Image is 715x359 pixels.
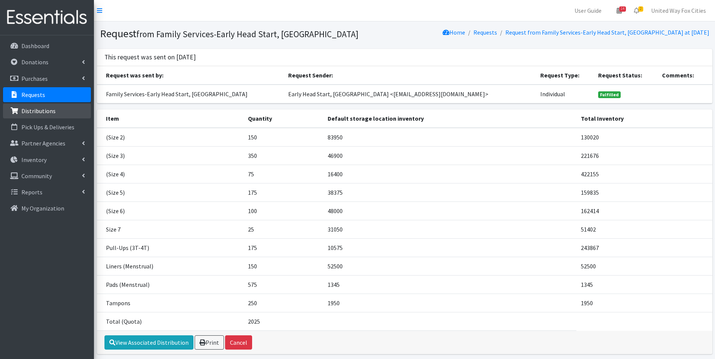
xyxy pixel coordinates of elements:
[536,66,594,85] th: Request Type:
[21,107,56,115] p: Distributions
[576,257,712,275] td: 52500
[97,109,243,128] th: Item
[195,335,224,350] a: Print
[97,220,243,238] td: Size 7
[97,275,243,294] td: Pads (Menstrual)
[225,335,252,350] button: Cancel
[284,85,536,103] td: Early Head Start, [GEOGRAPHIC_DATA] <[EMAIL_ADDRESS][DOMAIN_NAME]>
[576,220,712,238] td: 51402
[3,55,91,70] a: Donations
[21,123,74,131] p: Pick Ups & Deliveries
[284,66,536,85] th: Request Sender:
[97,183,243,201] td: (Size 5)
[323,109,576,128] th: Default storage location inventory
[243,146,323,165] td: 350
[323,201,576,220] td: 48000
[594,66,658,85] th: Request Status:
[628,3,645,18] a: 2
[3,201,91,216] a: My Organization
[3,120,91,135] a: Pick Ups & Deliveries
[3,136,91,151] a: Partner Agencies
[243,128,323,147] td: 150
[136,29,358,39] small: from Family Services-Early Head Start, [GEOGRAPHIC_DATA]
[97,128,243,147] td: (Size 2)
[21,139,65,147] p: Partner Agencies
[104,335,193,350] a: View Associated Distribution
[576,201,712,220] td: 162414
[443,29,465,36] a: Home
[21,58,48,66] p: Donations
[104,53,196,61] h3: This request was sent on [DATE]
[323,146,576,165] td: 46900
[323,294,576,312] td: 1950
[97,257,243,275] td: Liners (Menstrual)
[3,87,91,102] a: Requests
[576,183,712,201] td: 159835
[97,201,243,220] td: (Size 6)
[638,6,643,12] span: 2
[576,275,712,294] td: 1345
[97,312,243,330] td: Total (Quota)
[243,294,323,312] td: 250
[97,294,243,312] td: Tampons
[645,3,712,18] a: United Way Fox Cities
[323,183,576,201] td: 38375
[97,146,243,165] td: (Size 3)
[243,109,323,128] th: Quantity
[536,85,594,103] td: Individual
[619,6,626,12] span: 14
[323,257,576,275] td: 52500
[243,201,323,220] td: 100
[21,75,48,82] p: Purchases
[21,188,42,196] p: Reports
[97,165,243,183] td: (Size 4)
[243,312,323,330] td: 2025
[100,27,402,40] h1: Request
[243,275,323,294] td: 575
[243,238,323,257] td: 175
[21,156,47,164] p: Inventory
[3,5,91,30] img: HumanEssentials
[576,128,712,147] td: 130020
[3,38,91,53] a: Dashboard
[323,275,576,294] td: 1345
[576,165,712,183] td: 422155
[323,165,576,183] td: 16400
[576,109,712,128] th: Total Inventory
[658,66,712,85] th: Comments:
[243,220,323,238] td: 25
[243,257,323,275] td: 150
[243,165,323,183] td: 75
[21,91,45,98] p: Requests
[21,172,52,180] p: Community
[576,238,712,257] td: 243867
[243,183,323,201] td: 175
[3,71,91,86] a: Purchases
[3,185,91,200] a: Reports
[576,294,712,312] td: 1950
[97,66,284,85] th: Request was sent by:
[598,91,621,98] span: Fulfilled
[568,3,608,18] a: User Guide
[505,29,709,36] a: Request from Family Services-Early Head Start, [GEOGRAPHIC_DATA] at [DATE]
[323,238,576,257] td: 10575
[3,152,91,167] a: Inventory
[611,3,628,18] a: 14
[323,128,576,147] td: 83950
[21,42,49,50] p: Dashboard
[576,146,712,165] td: 221676
[473,29,497,36] a: Requests
[21,204,64,212] p: My Organization
[323,220,576,238] td: 31050
[3,168,91,183] a: Community
[97,85,284,103] td: Family Services-Early Head Start, [GEOGRAPHIC_DATA]
[3,103,91,118] a: Distributions
[97,238,243,257] td: Pull-Ups (3T-4T)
